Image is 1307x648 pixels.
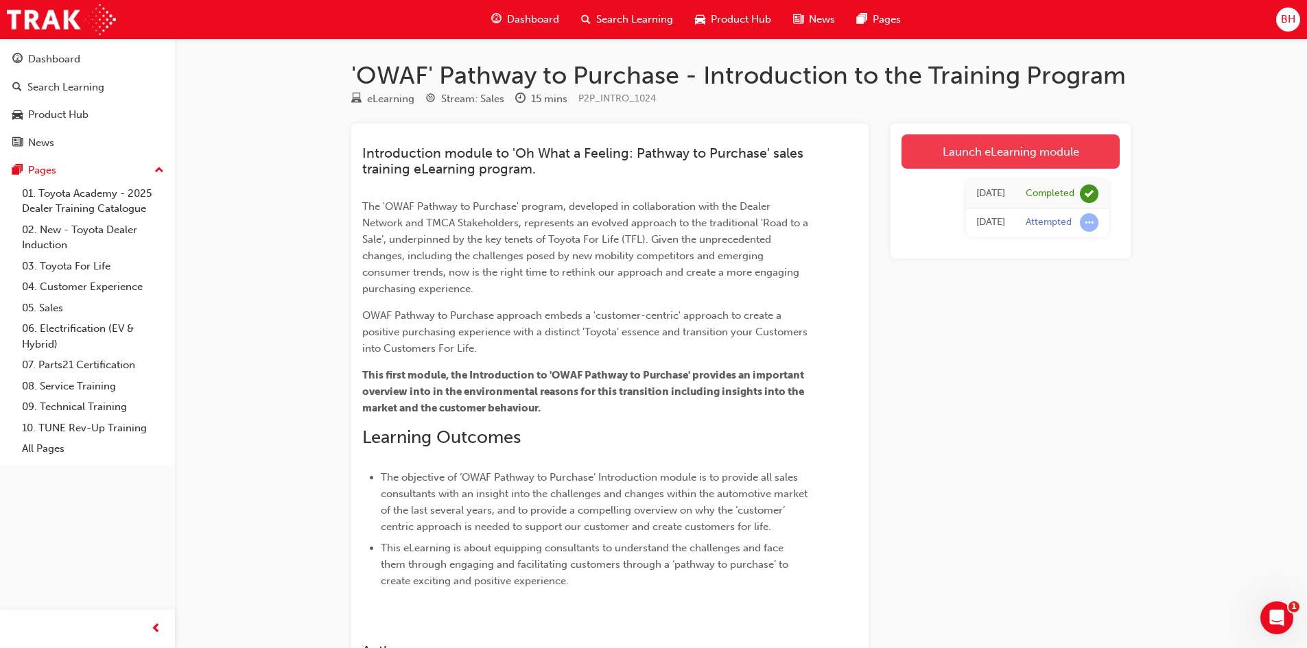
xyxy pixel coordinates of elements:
[480,5,570,34] a: guage-iconDashboard
[695,11,705,28] span: car-icon
[1288,601,1299,612] span: 1
[441,91,504,107] div: Stream: Sales
[857,11,867,28] span: pages-icon
[28,51,80,67] div: Dashboard
[782,5,846,34] a: news-iconNews
[362,309,810,355] span: OWAF Pathway to Purchase approach embeds a 'customer-centric' approach to create a positive purch...
[846,5,912,34] a: pages-iconPages
[12,82,22,94] span: search-icon
[362,145,807,177] span: Introduction module to 'Oh What a Feeling: Pathway to Purchase' sales training eLearning program.
[1080,184,1098,203] span: learningRecordVerb_COMPLETE-icon
[381,471,810,533] span: The objective of ‘OWAF Pathway to Purchase’ Introduction module is to provide all sales consultan...
[16,183,169,219] a: 01. Toyota Academy - 2025 Dealer Training Catalogue
[596,12,673,27] span: Search Learning
[1281,12,1295,27] span: BH
[578,93,656,104] span: Learning resource code
[5,130,169,156] a: News
[1026,187,1074,200] div: Completed
[16,396,169,418] a: 09. Technical Training
[5,44,169,158] button: DashboardSearch LearningProduct HubNews
[362,369,806,414] span: This first module, the Introduction to 'OWAF Pathway to Purchase' provides an important overview ...
[425,91,504,108] div: Stream
[793,11,803,28] span: news-icon
[1276,8,1300,32] button: BH
[581,11,591,28] span: search-icon
[5,158,169,183] button: Pages
[531,91,567,107] div: 15 mins
[976,186,1005,202] div: Tue Nov 05 2024 15:12:48 GMT+1000 (Australian Eastern Standard Time)
[367,91,414,107] div: eLearning
[425,93,436,106] span: target-icon
[28,135,54,151] div: News
[362,200,811,295] span: The 'OWAF Pathway to Purchase' program, developed in collaboration with the Dealer Network and TM...
[570,5,684,34] a: search-iconSearch Learning
[28,107,89,123] div: Product Hub
[5,47,169,72] a: Dashboard
[902,134,1120,169] a: Launch eLearning module
[16,418,169,439] a: 10. TUNE Rev-Up Training
[28,163,56,178] div: Pages
[16,298,169,319] a: 05. Sales
[1026,216,1072,229] div: Attempted
[16,276,169,298] a: 04. Customer Experience
[515,93,526,106] span: clock-icon
[809,12,835,27] span: News
[12,137,23,149] span: news-icon
[16,376,169,397] a: 08. Service Training
[16,256,169,277] a: 03. Toyota For Life
[1080,213,1098,232] span: learningRecordVerb_ATTEMPT-icon
[684,5,782,34] a: car-iconProduct Hub
[5,75,169,100] a: Search Learning
[154,162,164,180] span: up-icon
[711,12,771,27] span: Product Hub
[27,80,104,95] div: Search Learning
[1260,601,1293,634] iframe: Intercom live chat
[16,438,169,459] a: All Pages
[16,318,169,355] a: 06. Electrification (EV & Hybrid)
[7,4,116,35] img: Trak
[515,91,567,108] div: Duration
[151,621,161,638] span: prev-icon
[507,12,559,27] span: Dashboard
[12,53,23,66] span: guage-icon
[491,11,502,28] span: guage-icon
[976,215,1005,230] div: Tue Nov 05 2024 14:48:50 GMT+1000 (Australian Eastern Standard Time)
[12,165,23,177] span: pages-icon
[873,12,901,27] span: Pages
[5,102,169,128] a: Product Hub
[12,109,23,121] span: car-icon
[351,93,362,106] span: learningResourceType_ELEARNING-icon
[351,91,414,108] div: Type
[16,355,169,376] a: 07. Parts21 Certification
[16,219,169,256] a: 02. New - Toyota Dealer Induction
[362,427,521,448] span: Learning Outcomes
[381,542,791,587] span: This eLearning is about equipping consultants to understand the challenges and face them through ...
[351,60,1131,91] h1: 'OWAF' Pathway to Purchase - Introduction to the Training Program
